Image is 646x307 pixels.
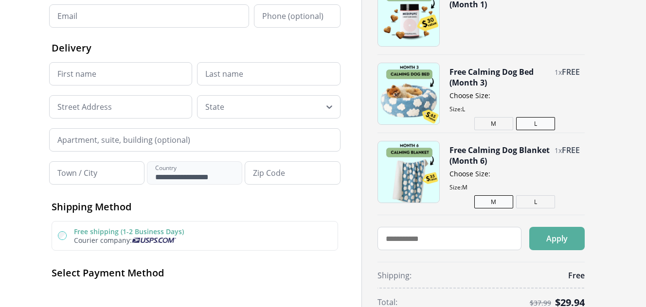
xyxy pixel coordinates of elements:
[378,141,439,203] img: Free Calming Dog Blanket (Month 6)
[52,41,91,54] span: Delivery
[562,145,580,155] span: FREE
[568,270,585,281] span: Free
[132,238,176,243] img: Usps courier company
[449,145,550,166] button: Free Calming Dog Blanket (Month 6)
[449,91,580,100] span: Choose Size:
[52,266,338,279] h2: Select Payment Method
[529,227,585,250] button: Apply
[52,287,338,307] iframe: Secure payment button frame
[449,105,580,113] span: Size: L
[74,227,184,236] label: Free shipping (1-2 Business Days)
[52,200,338,213] h2: Shipping Method
[377,270,412,281] span: Shipping:
[474,117,513,130] button: M
[555,146,562,155] span: 1 x
[449,169,580,178] span: Choose Size:
[74,236,132,245] span: Courier company:
[449,183,580,191] span: Size: M
[516,195,555,208] button: L
[555,68,562,77] span: 1 x
[562,67,580,77] span: FREE
[378,63,439,124] img: Free Calming Dog Bed (Month 3)
[449,67,550,88] button: Free Calming Dog Bed (Month 3)
[474,195,513,208] button: M
[530,299,551,307] span: $ 37.99
[516,117,555,130] button: L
